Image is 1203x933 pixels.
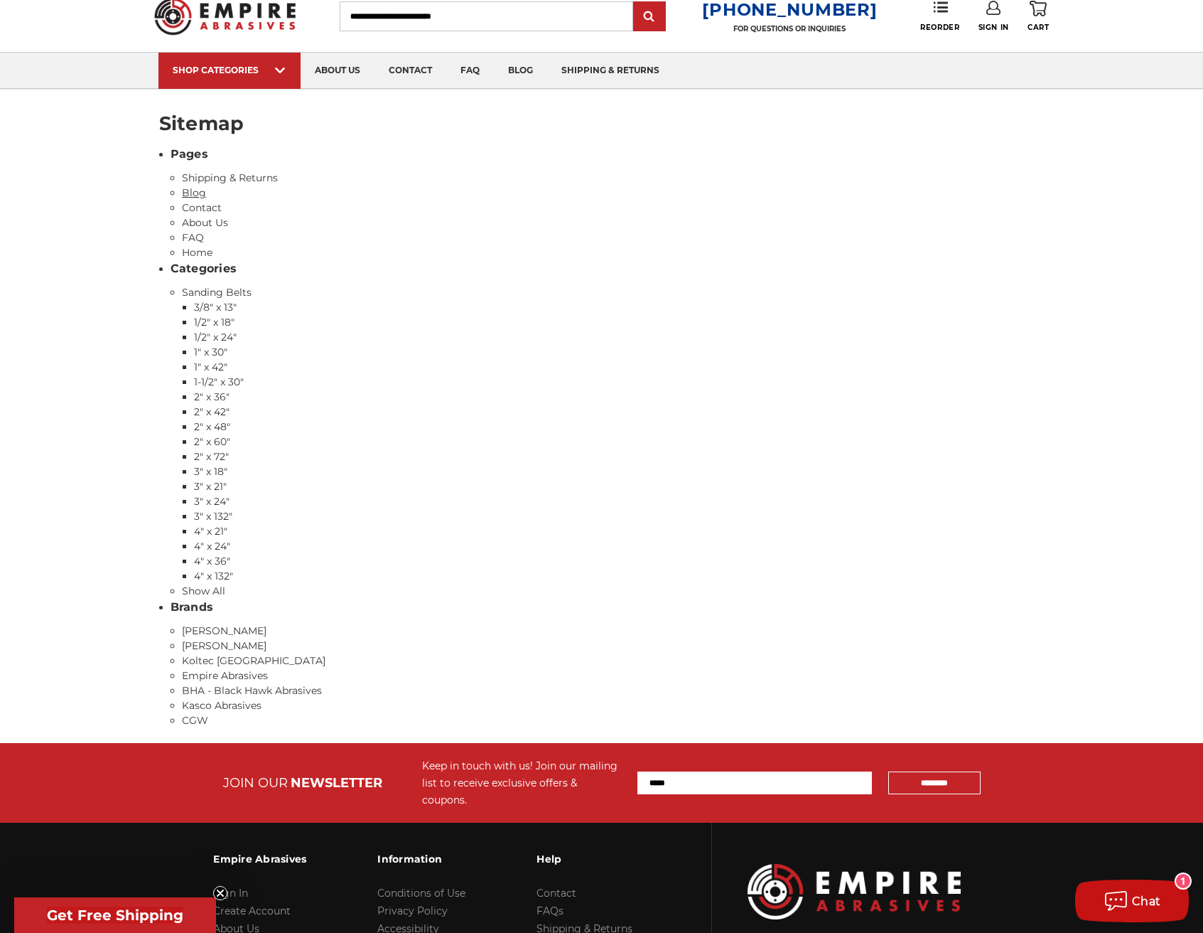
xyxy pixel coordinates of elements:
[182,714,208,727] a: CGW
[920,23,959,32] span: Reorder
[194,435,230,448] a: 2" x 60"
[978,23,1009,32] span: Sign In
[182,286,252,299] a: Sanding Belts
[171,599,1045,616] h3: Brands
[182,231,204,244] a: FAQ
[194,495,230,508] a: 3" x 24"
[374,53,446,89] a: contact
[194,301,237,314] a: 3/8" x 13"
[194,390,230,403] a: 2" x 36"
[213,844,306,874] h3: Empire Abrasives
[47,907,183,924] span: Get Free Shipping
[182,246,212,259] a: Home
[422,757,623,809] div: Keep in touch with us! Join our mailing list to receive exclusive offers & coupons.
[377,887,465,900] a: Conditions of Use
[194,555,230,567] a: 4" x 36"
[182,216,228,229] a: About Us
[194,361,227,373] a: 1" x 42"
[213,887,248,900] a: Sign In
[182,669,268,682] a: Empire Abrasives
[536,887,576,900] a: Contact
[182,684,322,697] a: BHA - Black Hawk Abrasives
[182,699,261,712] a: Kasco Abrasives
[159,110,1045,139] h1: Sitemap
[171,260,1045,277] h3: Categories
[194,510,232,523] a: 3" x 132"
[194,465,227,478] a: 3" x 18"
[194,420,230,433] a: 2" x 48"
[223,775,288,791] span: JOIN OUR
[182,201,222,214] a: Contact
[14,897,216,933] div: Get Free ShippingClose teaser
[182,624,266,637] a: [PERSON_NAME]
[194,540,230,553] a: 4" x 24"
[635,3,664,31] input: Submit
[1176,874,1190,888] div: 1
[194,525,227,538] a: 4" x 21"
[182,186,206,199] a: Blog
[748,864,961,919] img: Empire Abrasives Logo Image
[494,53,547,89] a: blog
[1075,880,1189,922] button: Chat
[194,375,244,388] a: 1-1/2" x 30"
[213,886,227,900] button: Close teaser
[194,570,233,582] a: 4" x 132"
[194,450,229,463] a: 2" x 72"
[173,65,286,75] div: SHOP CATEGORIES
[213,905,291,917] a: Create Account
[1027,23,1049,32] span: Cart
[301,53,374,89] a: about us
[920,1,959,31] a: Reorder
[194,405,230,418] a: 2" x 42"
[182,171,278,184] a: Shipping & Returns
[547,53,674,89] a: shipping & returns
[182,585,225,597] a: Show All
[194,346,227,358] a: 1" x 30"
[702,24,877,33] p: FOR QUESTIONS OR INQUIRIES
[171,146,1045,163] h3: Pages
[536,844,632,874] h3: Help
[194,316,234,329] a: 1/2" x 18"
[536,905,563,917] a: FAQs
[1027,1,1049,32] a: Cart
[194,331,237,343] a: 1/2" x 24"
[182,654,325,667] a: Koltec [GEOGRAPHIC_DATA]
[446,53,494,89] a: faq
[291,775,382,791] span: NEWSLETTER
[194,480,227,493] a: 3" x 21"
[377,905,448,917] a: Privacy Policy
[182,639,266,652] a: [PERSON_NAME]
[1132,895,1161,908] span: Chat
[377,844,465,874] h3: Information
